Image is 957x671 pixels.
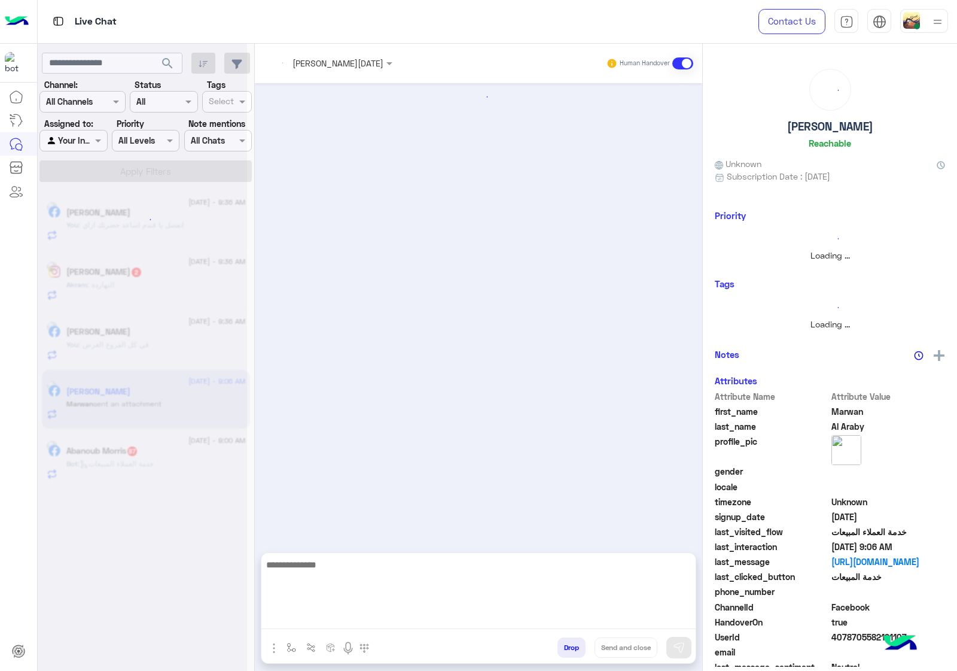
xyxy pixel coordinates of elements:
[831,405,946,418] span: Marwan
[831,390,946,403] span: Attribute Value
[715,555,829,568] span: last_message
[715,496,829,508] span: timezone
[831,511,946,523] span: 2024-08-19T20:14:13.95Z
[831,420,946,433] span: Al Araby
[282,637,301,657] button: select flow
[715,570,829,583] span: last_clicked_button
[758,9,825,34] a: Contact Us
[207,95,234,110] div: Select
[715,375,757,386] h6: Attributes
[715,511,829,523] span: signup_date
[326,643,336,652] img: create order
[75,14,117,30] p: Live Chat
[873,15,886,29] img: tab
[715,465,829,478] span: gender
[831,481,946,493] span: null
[715,157,761,170] span: Unknown
[715,526,829,538] span: last_visited_flow
[5,9,29,34] img: Logo
[718,228,942,249] div: loading...
[840,15,854,29] img: tab
[914,351,924,360] img: notes
[321,637,341,657] button: create order
[934,350,944,361] img: add
[715,616,829,629] span: HandoverOn
[831,496,946,508] span: Unknown
[831,435,861,465] img: picture
[715,631,829,643] span: UserId
[831,585,946,598] span: null
[673,642,685,654] img: send message
[831,555,946,568] a: [URL][DOMAIN_NAME]
[715,541,829,553] span: last_interaction
[831,541,946,553] span: 2025-08-28T06:06:44.143Z
[831,631,946,643] span: 4078705582191107
[831,601,946,614] span: 0
[718,297,942,318] div: loading...
[831,646,946,658] span: null
[715,210,746,221] h6: Priority
[715,349,739,360] h6: Notes
[341,641,355,655] img: send voice note
[5,52,26,74] img: 713415422032625
[831,465,946,478] span: null
[727,170,830,183] span: Subscription Date : [DATE]
[834,9,858,34] a: tab
[715,420,829,433] span: last_name
[263,86,695,107] div: loading...
[930,14,945,29] img: profile
[715,405,829,418] span: first_name
[715,390,829,403] span: Attribute Name
[132,209,153,230] div: loading...
[557,637,586,658] button: Drop
[715,646,829,658] span: email
[715,435,829,463] span: profile_pic
[810,250,850,260] span: Loading ...
[595,637,657,658] button: Send and close
[301,637,321,657] button: Trigger scenario
[787,120,873,133] h5: [PERSON_NAME]
[51,14,66,29] img: tab
[831,526,946,538] span: خدمة العملاء المبيعات
[715,601,829,614] span: ChannelId
[831,570,946,583] span: خدمة المبيعات
[715,585,829,598] span: phone_number
[287,643,296,652] img: select flow
[715,278,945,289] h6: Tags
[267,641,281,655] img: send attachment
[359,643,369,653] img: make a call
[831,616,946,629] span: true
[810,319,850,329] span: Loading ...
[715,481,829,493] span: locale
[620,59,670,68] small: Human Handover
[879,623,921,665] img: hulul-logo.png
[903,12,920,29] img: userImage
[813,72,848,107] div: loading...
[809,138,851,148] h6: Reachable
[306,643,316,652] img: Trigger scenario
